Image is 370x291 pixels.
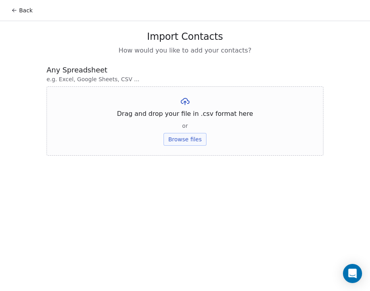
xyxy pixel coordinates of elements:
button: Back [6,3,37,18]
button: Browse files [164,133,206,146]
span: or [182,122,188,130]
span: Import Contacts [147,31,223,43]
span: Drag and drop your file in .csv format here [117,109,253,119]
span: Any Spreadsheet [47,65,323,75]
span: e.g. Excel, Google Sheets, CSV ... [47,75,323,83]
span: How would you like to add your contacts? [119,46,251,55]
div: Open Intercom Messenger [343,264,362,283]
